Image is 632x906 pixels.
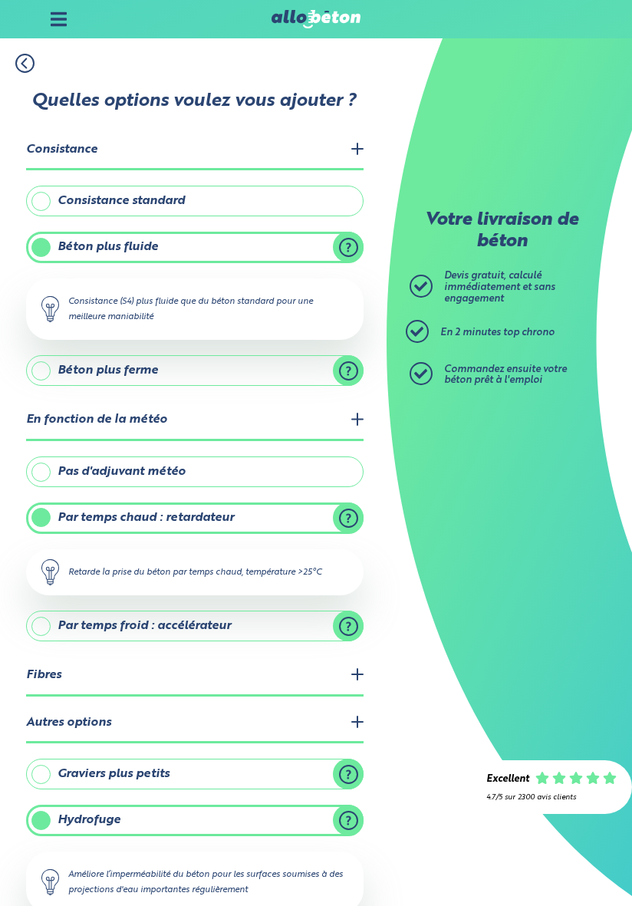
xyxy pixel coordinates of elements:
div: Excellent [486,774,529,786]
label: Par temps froid : accélérateur [26,611,364,641]
label: Graviers plus petits [26,759,364,789]
span: Commandez ensuite votre béton prêt à l'emploi [444,364,567,386]
legend: Fibres [26,657,364,696]
legend: En fonction de la météo [26,401,364,440]
label: Pas d'adjuvant météo [26,456,364,487]
label: Hydrofuge [26,805,364,835]
label: Consistance standard [26,186,364,216]
p: Votre livraison de béton [413,210,590,252]
legend: Consistance [26,131,364,170]
label: Béton plus fluide [26,232,364,262]
span: En 2 minutes top chrono [440,328,555,338]
div: Retarde la prise du béton par temps chaud, température >25°C [26,549,364,595]
span: Devis gratuit, calculé immédiatement et sans engagement [444,271,555,303]
div: 4.7/5 sur 2300 avis clients [486,793,617,802]
p: Quelles options voulez vous ajouter ? [25,91,362,113]
label: Par temps chaud : retardateur [26,502,364,533]
div: Consistance (S4) plus fluide que du béton standard pour une meilleure maniabilité [26,278,364,340]
img: allobéton [272,10,360,28]
legend: Autres options [26,704,364,743]
label: Béton plus ferme [26,355,364,386]
iframe: Help widget launcher [495,846,615,889]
